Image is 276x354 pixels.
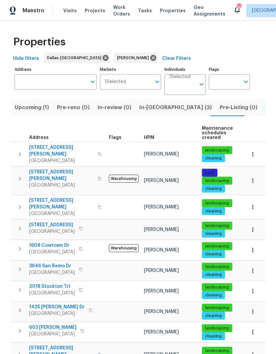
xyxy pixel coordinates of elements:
[203,223,232,229] span: landscaping
[29,269,75,276] span: [GEOGRAPHIC_DATA]
[203,333,224,339] span: cleaning
[203,272,224,278] span: cleaning
[109,175,139,183] span: Warehousing
[29,182,94,189] span: [GEOGRAPHIC_DATA]
[29,144,94,157] span: [STREET_ADDRESS][PERSON_NAME]
[139,103,212,112] span: In-[GEOGRAPHIC_DATA] (3)
[23,7,44,14] span: Maestro
[29,242,75,249] span: 1608 Cowtown Dr
[169,74,191,80] span: 1 Selected
[29,290,75,296] span: [GEOGRAPHIC_DATA]
[203,243,232,249] span: landscaping
[15,103,49,112] span: Upcoming (1)
[144,268,179,273] span: [PERSON_NAME]
[29,135,49,140] span: Address
[203,178,232,184] span: landscaping
[85,7,105,14] span: Projects
[160,53,194,65] button: Clear Filters
[144,330,179,334] span: [PERSON_NAME]
[29,222,75,228] span: [STREET_ADDRESS]
[203,348,232,354] span: landscaping
[44,53,110,63] div: Dallas-[GEOGRAPHIC_DATA]
[11,53,42,65] button: Hide filters
[29,157,94,164] span: [GEOGRAPHIC_DATA]
[114,53,158,63] div: [PERSON_NAME]
[144,309,179,314] span: [PERSON_NAME]
[220,103,257,112] span: Pre-Listing (0)
[203,155,224,161] span: cleaning
[203,170,217,176] span: pool
[29,197,94,210] span: [STREET_ADDRESS][PERSON_NAME]
[203,186,224,192] span: cleaning
[197,80,206,89] button: Open
[144,248,179,252] span: [PERSON_NAME]
[160,7,186,14] span: Properties
[13,39,66,45] span: Properties
[162,55,191,63] span: Clear Filters
[98,103,131,112] span: In-review (0)
[15,67,97,71] label: Address
[203,148,232,153] span: landscaping
[209,67,250,71] label: Flags
[29,310,85,317] span: [GEOGRAPHIC_DATA]
[164,67,206,71] label: Individuals
[144,227,179,232] span: [PERSON_NAME]
[241,77,251,86] button: Open
[203,292,224,298] span: cleaning
[203,231,224,237] span: cleaning
[109,135,121,140] span: Flags
[144,289,179,293] span: [PERSON_NAME]
[47,55,104,61] span: Dallas-[GEOGRAPHIC_DATA]
[203,305,232,311] span: landscaping
[203,251,224,257] span: cleaning
[29,324,76,331] span: 603 [PERSON_NAME]
[29,304,85,310] span: 1425 [PERSON_NAME] Dr
[113,4,130,17] span: Work Orders
[144,135,154,140] span: HPM
[144,152,179,156] span: [PERSON_NAME]
[29,283,75,290] span: 2018 Stockton Trl
[203,313,224,319] span: cleaning
[202,126,233,140] span: Maintenance schedules created
[88,77,97,86] button: Open
[237,4,241,11] div: 46
[29,249,75,255] span: [GEOGRAPHIC_DATA]
[203,264,232,270] span: landscaping
[57,103,90,112] span: Pre-reno (0)
[29,263,75,269] span: 3646 San Remo Dr
[203,208,224,214] span: cleaning
[203,285,232,290] span: landscaping
[153,77,162,86] button: Open
[138,8,152,13] span: Tasks
[144,205,179,209] span: [PERSON_NAME]
[117,55,152,61] span: [PERSON_NAME]
[194,4,225,17] span: Geo Assignments
[29,169,94,182] span: [STREET_ADDRESS][PERSON_NAME]
[29,331,76,337] span: [GEOGRAPHIC_DATA]
[100,67,161,71] label: Markets
[13,55,39,63] span: Hide filters
[105,79,126,85] span: 1 Selected
[109,244,139,252] span: Warehousing
[203,326,232,331] span: landscaping
[63,7,77,14] span: Visits
[29,210,94,217] span: [GEOGRAPHIC_DATA]
[203,200,232,206] span: landscaping
[29,228,75,235] span: [GEOGRAPHIC_DATA]
[144,178,179,183] span: [PERSON_NAME]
